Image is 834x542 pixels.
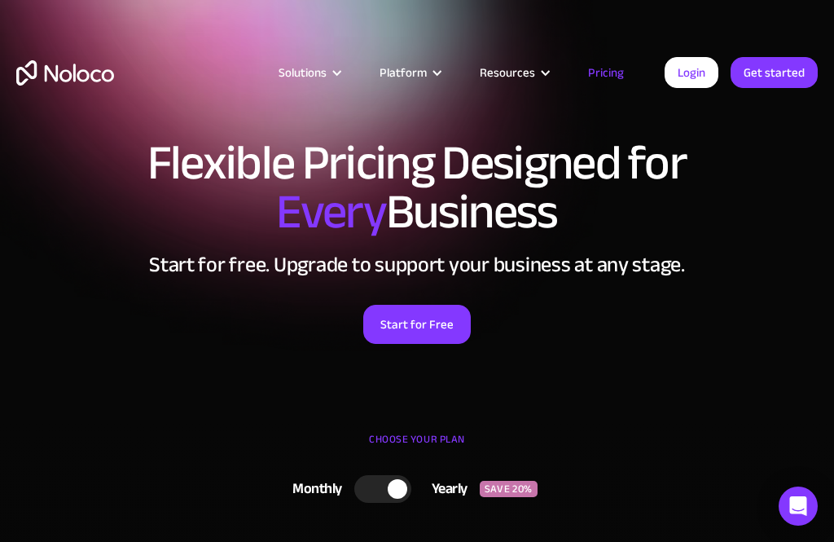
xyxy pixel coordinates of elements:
h1: Flexible Pricing Designed for Business [16,139,818,236]
div: SAVE 20% [480,481,538,497]
div: Platform [359,62,459,83]
div: Monthly [272,477,354,501]
div: Solutions [258,62,359,83]
div: Platform [380,62,427,83]
a: Login [665,57,718,88]
div: Yearly [411,477,480,501]
a: Get started [731,57,818,88]
div: CHOOSE YOUR PLAN [16,427,818,468]
a: home [16,60,114,86]
a: Pricing [568,62,644,83]
div: Open Intercom Messenger [779,487,818,526]
span: Every [276,166,386,258]
div: Resources [480,62,535,83]
h2: Start for free. Upgrade to support your business at any stage. [16,253,818,277]
a: Start for Free [363,305,471,344]
div: Solutions [279,62,327,83]
div: Resources [459,62,568,83]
